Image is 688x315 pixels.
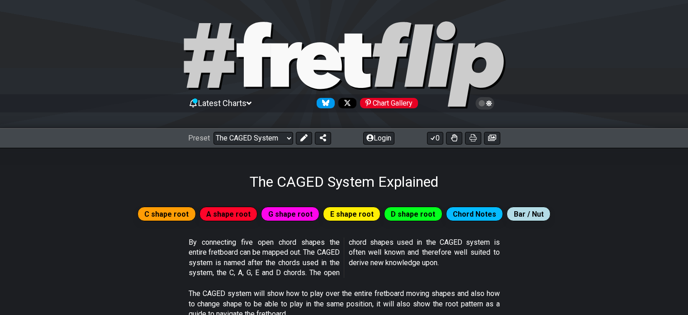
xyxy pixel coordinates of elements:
span: G shape root [268,208,313,221]
a: #fretflip at Pinterest [356,98,418,108]
h1: The CAGED System Explained [250,173,438,190]
p: By connecting five open chord shapes the entire fretboard can be mapped out. The CAGED system is ... [189,237,500,278]
span: Toggle light / dark theme [480,99,490,107]
a: Follow #fretflip at Bluesky [313,98,335,108]
button: Create image [484,132,500,145]
button: 0 [427,132,443,145]
span: D shape root [391,208,435,221]
button: Login [363,132,394,145]
span: Chord Notes [453,208,496,221]
button: Share Preset [315,132,331,145]
span: C shape root [144,208,189,221]
button: Print [465,132,481,145]
button: Edit Preset [296,132,312,145]
a: Follow #fretflip at X [335,98,356,108]
div: Chart Gallery [360,98,418,108]
span: A shape root [206,208,251,221]
span: Bar / Nut [514,208,544,221]
select: Preset [214,132,293,145]
button: Toggle Dexterity for all fretkits [446,132,462,145]
span: Latest Charts [198,98,247,108]
span: E shape root [330,208,374,221]
span: Preset [188,134,210,142]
